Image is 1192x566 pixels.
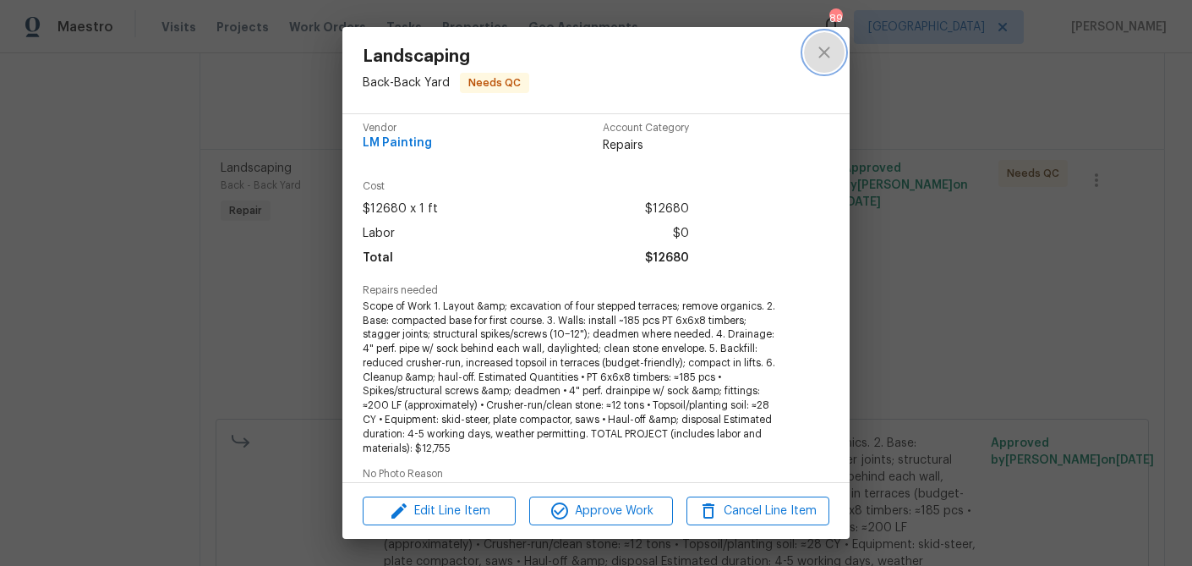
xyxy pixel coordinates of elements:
span: Total [363,246,393,271]
span: Landscaping [363,47,529,66]
span: Vendor [363,123,432,134]
span: Account Category [603,123,689,134]
span: Approve Work [534,501,667,522]
span: Edit Line Item [368,501,511,522]
span: $12680 x 1 ft [363,197,438,222]
span: No Photo Reason [363,469,829,480]
button: close [804,32,845,73]
span: Cost [363,181,689,192]
span: Cancel Line Item [692,501,824,522]
button: Cancel Line Item [686,497,829,526]
span: $12680 [645,197,689,222]
span: Repairs [603,137,689,154]
span: Back - Back Yard [363,77,450,89]
span: $12680 [645,246,689,271]
span: Labor [363,222,395,246]
button: Edit Line Item [363,497,516,526]
button: Approve Work [529,497,672,526]
span: Scope of Work 1. Layout &amp; excavation of four stepped terraces; remove organics. 2. Base: comp... [363,299,783,456]
span: Repairs needed [363,285,829,296]
div: 89 [829,10,841,27]
span: LM Painting [363,137,432,150]
span: $0 [673,222,689,246]
span: Needs QC [462,74,528,91]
